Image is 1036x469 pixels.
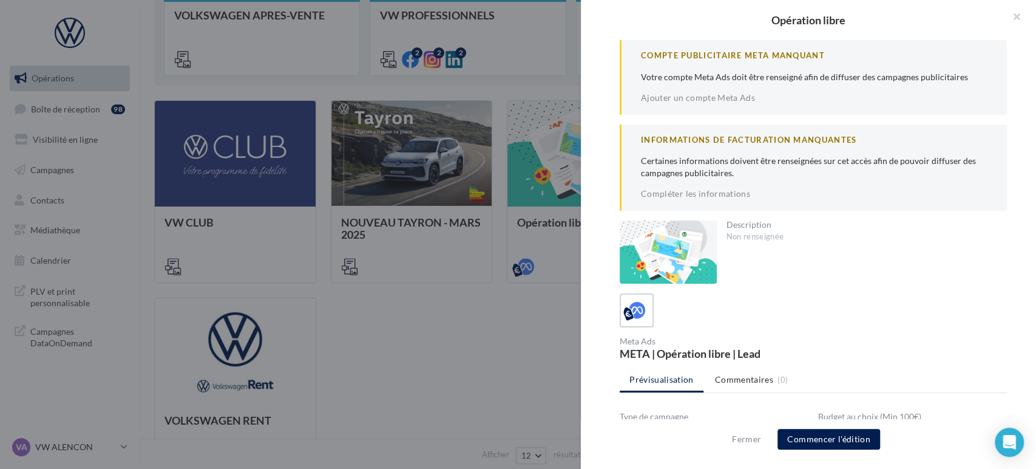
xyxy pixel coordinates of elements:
div: Opération libre [600,15,1017,26]
div: META | Opération libre | Lead [620,348,808,359]
p: Certaines informations doivent être renseignées sur cet accès afin de pouvoir diffuser des campag... [641,155,987,179]
a: Compléter les informations [641,189,750,199]
span: Commentaires [715,374,773,386]
div: Compte Publicitaire Meta Manquant [641,50,987,61]
div: Budget au choix (Min 100€) [818,413,1007,421]
div: Informations de Facturation manquantes [641,134,987,146]
div: Open Intercom Messenger [995,428,1024,457]
button: Fermer [727,432,766,447]
button: Commencer l'édition [777,429,880,450]
p: Votre compte Meta Ads doit être renseigné afin de diffuser des campagnes publicitaires [641,71,987,83]
div: Non renseignée [726,231,998,242]
a: Ajouter un compte Meta Ads [641,93,755,103]
span: (0) [777,375,788,385]
div: Meta Ads [620,337,808,346]
div: Description [726,221,998,229]
div: Type de campagne [620,413,808,421]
